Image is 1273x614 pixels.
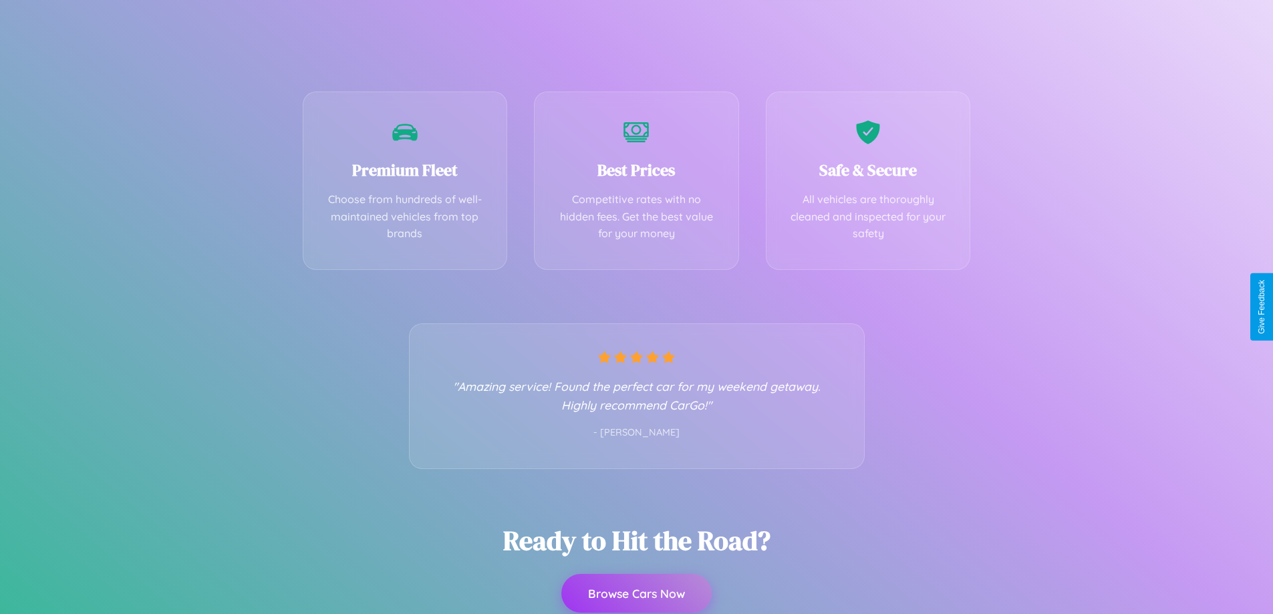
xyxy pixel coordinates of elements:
p: Competitive rates with no hidden fees. Get the best value for your money [555,191,718,243]
button: Browse Cars Now [561,574,712,613]
h3: Safe & Secure [787,159,950,181]
p: All vehicles are thoroughly cleaned and inspected for your safety [787,191,950,243]
h3: Premium Fleet [323,159,487,181]
h2: Ready to Hit the Road? [503,522,770,559]
p: Choose from hundreds of well-maintained vehicles from top brands [323,191,487,243]
p: - [PERSON_NAME] [436,424,837,442]
p: "Amazing service! Found the perfect car for my weekend getaway. Highly recommend CarGo!" [436,377,837,414]
h3: Best Prices [555,159,718,181]
div: Give Feedback [1257,280,1266,334]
